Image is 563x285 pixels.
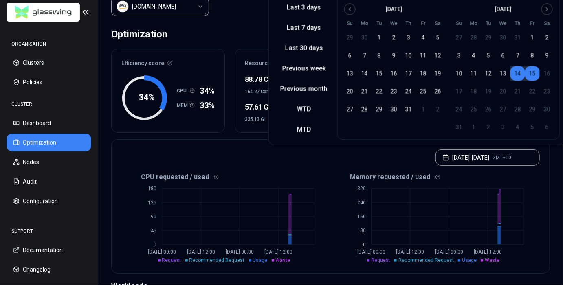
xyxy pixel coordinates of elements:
[525,30,540,45] button: 1
[452,66,466,81] button: 10
[119,2,127,11] img: aws
[372,84,387,99] button: 22
[540,48,554,63] button: 9
[452,30,466,45] button: 27
[372,20,387,27] th: Tuesday
[525,20,540,27] th: Friday
[7,73,91,91] button: Policies
[481,66,496,81] button: 12
[452,48,466,63] button: 3
[189,257,245,263] span: Recommended Request
[7,114,91,132] button: Dashboard
[496,30,510,45] button: 30
[360,228,365,234] tspan: 80
[357,48,372,63] button: 7
[148,200,156,206] tspan: 135
[540,20,554,27] th: Saturday
[387,84,401,99] button: 23
[387,30,401,45] button: 2
[12,3,75,22] img: GlassWing
[343,102,357,116] button: 27
[401,20,416,27] th: Thursday
[148,186,156,191] tspan: 180
[357,102,372,116] button: 28
[112,49,224,72] div: Efficiency score
[496,48,510,63] button: 6
[7,153,91,171] button: Nodes
[435,149,540,166] button: [DATE]-[DATE]GMT+10
[200,85,215,96] span: 34%
[462,257,477,263] span: Usage
[187,249,215,255] tspan: [DATE] 12:00
[7,241,91,259] button: Documentation
[245,88,273,95] span: 164.27 Cores
[357,249,385,255] tspan: [DATE] 00:00
[495,5,511,13] div: [DATE]
[466,66,481,81] button: 11
[416,102,431,116] button: 1
[357,66,372,81] button: 14
[7,96,91,112] div: CLUSTER
[401,102,416,116] button: 31
[481,30,496,45] button: 29
[151,228,156,234] tspan: 45
[431,20,445,27] th: Saturday
[274,62,334,75] button: Previous week
[274,1,334,14] button: Last 3 days
[398,257,454,263] span: Recommended Request
[148,249,176,255] tspan: [DATE] 00:00
[344,3,356,15] button: Go to previous month
[363,242,365,248] tspan: 0
[357,214,365,219] tspan: 160
[343,48,357,63] button: 6
[496,20,510,27] th: Wednesday
[265,249,293,255] tspan: [DATE] 12:00
[387,20,401,27] th: Wednesday
[481,48,496,63] button: 5
[343,84,357,99] button: 20
[485,257,499,263] span: Waste
[474,249,502,255] tspan: [DATE] 12:00
[245,74,269,85] div: 88.78 Core
[525,48,540,63] button: 8
[357,20,372,27] th: Monday
[154,242,156,248] tspan: 0
[111,26,167,42] div: Optimization
[151,214,156,219] tspan: 90
[343,30,357,45] button: 29
[510,20,525,27] th: Thursday
[416,84,431,99] button: 25
[372,102,387,116] button: 29
[387,48,401,63] button: 9
[452,20,466,27] th: Sunday
[7,223,91,239] div: SUPPORT
[493,154,511,161] span: GMT+10
[385,5,402,13] div: [DATE]
[466,30,481,45] button: 28
[357,30,372,45] button: 30
[401,48,416,63] button: 10
[343,20,357,27] th: Sunday
[235,49,333,72] div: Resources (excess)
[274,103,334,116] button: WTD
[401,66,416,81] button: 17
[7,192,91,210] button: Configuration
[541,3,553,15] button: Go to next month
[7,54,91,72] button: Clusters
[466,48,481,63] button: 4
[7,173,91,191] button: Audit
[343,66,357,81] button: 13
[416,48,431,63] button: 11
[139,92,155,102] tspan: 34 %
[177,102,190,109] h1: MEM
[132,2,176,11] div: luke.kubernetes.hipagesgroup.com.au
[431,48,445,63] button: 12
[200,100,215,111] span: 33%
[431,84,445,99] button: 26
[274,21,334,34] button: Last 7 days
[357,84,372,99] button: 21
[510,48,525,63] button: 7
[431,102,445,116] button: 2
[245,101,269,113] div: 57.61 Gi
[371,257,390,263] span: Request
